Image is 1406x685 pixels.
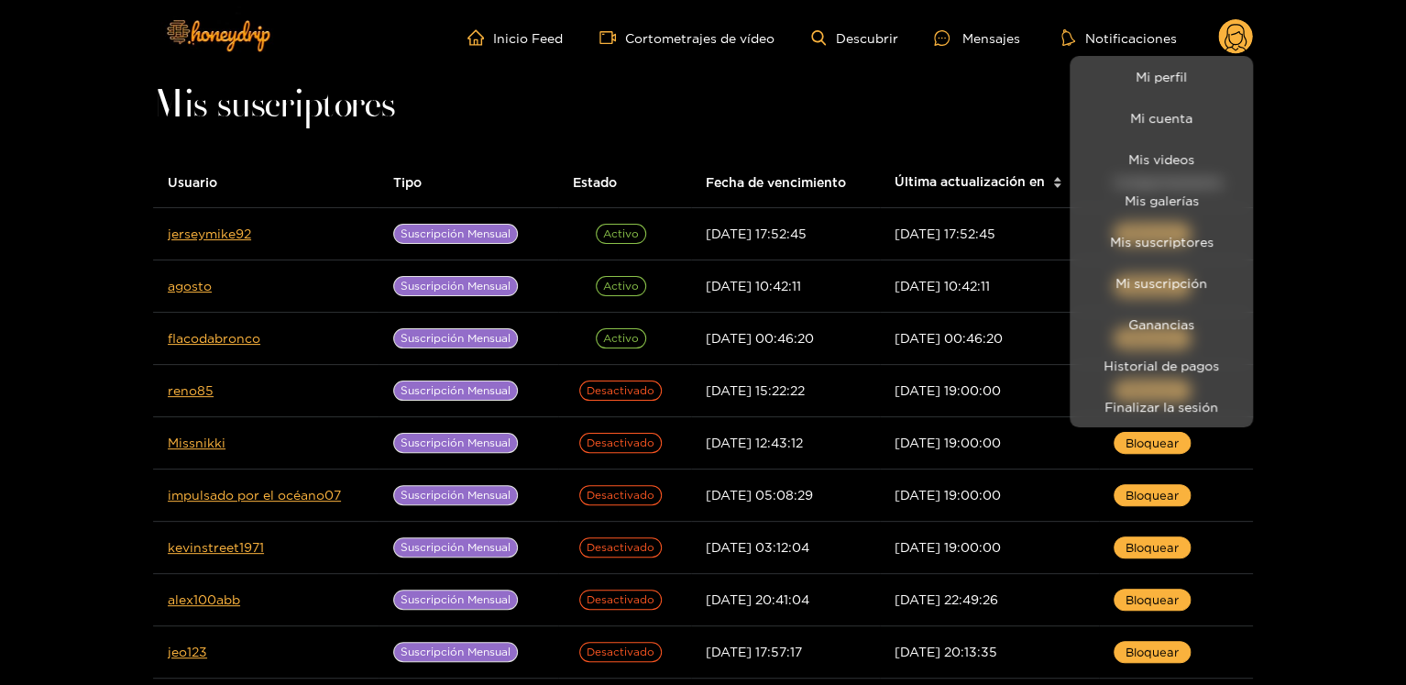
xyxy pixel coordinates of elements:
a: Mis suscriptores [1074,226,1248,258]
a: Historial de pagos [1074,349,1248,381]
font: Mis galerías [1125,193,1199,207]
font: Mi cuenta [1130,111,1192,125]
a: Mi perfil [1074,61,1248,93]
font: Finalizar la sesión [1104,400,1218,414]
font: Ganancias [1128,317,1194,331]
a: Mis videos [1074,143,1248,175]
a: Mis galerías [1074,184,1248,216]
font: Historial de pagos [1104,359,1219,372]
a: Mi cuenta [1074,102,1248,134]
a: Ganancias [1074,308,1248,340]
button: Finalizar la sesión [1074,391,1248,423]
a: Mi suscripción [1074,267,1248,299]
font: Mi suscripción [1115,276,1207,290]
font: Mi perfil [1136,70,1187,83]
font: Mis videos [1128,152,1194,166]
font: Mis suscriptores [1110,235,1214,249]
